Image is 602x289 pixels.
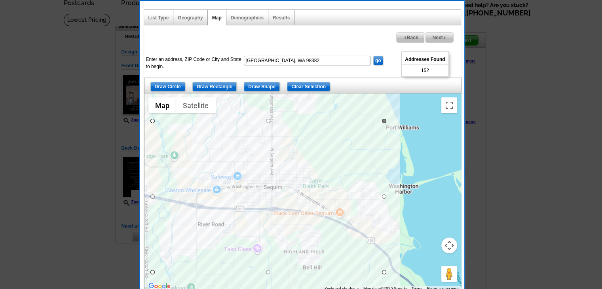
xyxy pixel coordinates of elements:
img: button-next-arrow-gray.png [443,36,446,40]
input: Clear Selection [287,82,330,91]
label: Enter an address, ZIP Code or City and State to begin. [146,56,243,70]
a: Results [273,15,290,21]
button: Toggle fullscreen view [441,97,457,113]
button: Show street map [148,97,176,113]
button: Drag Pegman onto the map to open Street View [441,266,457,282]
input: go [373,56,383,65]
a: Next [425,32,453,43]
a: List Type [148,15,169,21]
span: 152 [421,67,429,74]
button: Map camera controls [441,238,457,253]
a: Map [212,15,222,21]
a: Demographics [231,15,264,21]
input: Draw Circle [150,82,185,91]
input: Draw Shape [244,82,280,91]
a: Back [396,32,425,43]
a: Geography [178,15,203,21]
span: Back [397,33,425,42]
input: Draw Rectangle [192,82,237,91]
span: Next [425,33,453,42]
img: button-prev-arrow-gray.png [403,36,407,40]
span: Addresses Found [402,54,448,65]
button: Show satellite imagery [176,97,216,113]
